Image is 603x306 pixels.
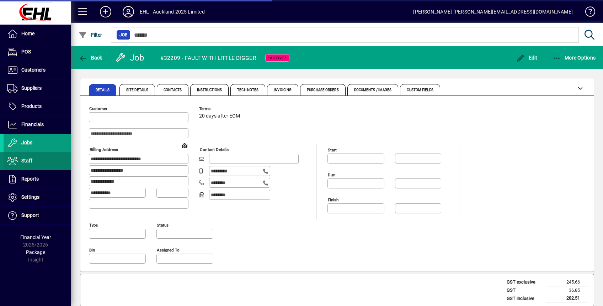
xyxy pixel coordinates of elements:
button: Back [77,51,104,64]
span: Home [21,31,34,36]
span: Products [21,103,42,109]
a: View on map [179,140,190,151]
mat-label: Due [328,172,335,177]
span: Jobs [21,140,32,145]
mat-label: Start [328,147,337,152]
td: 245.66 [546,278,588,286]
a: Home [4,25,71,43]
mat-label: Type [89,223,98,228]
span: Tech Notes [237,88,258,92]
a: Products [4,98,71,115]
span: Filter [79,32,102,38]
div: EHL - Auckland 2025 Limited [140,6,205,17]
a: Support [4,207,71,224]
span: Package [26,249,45,255]
td: 36.85 [546,286,588,294]
span: Reports [21,176,39,182]
span: Instructions [197,88,222,92]
mat-label: Assigned to [157,248,180,253]
a: Suppliers [4,79,71,97]
span: Staff [21,158,32,164]
a: Customers [4,61,71,79]
span: Suppliers [21,85,42,91]
span: Contacts [164,88,182,92]
span: Documents / Images [354,88,392,92]
span: Support [21,212,39,218]
span: Financials [21,121,44,127]
span: Job [119,31,127,38]
td: GST [503,286,546,294]
button: Edit [514,51,539,64]
span: Purchase Orders [307,88,339,92]
span: Details [96,88,110,92]
mat-label: Status [157,223,169,228]
td: GST inclusive [503,294,546,303]
span: 20 days after EOM [199,113,240,119]
span: Custom Fields [407,88,433,92]
button: Filter [77,28,104,41]
span: Invoicing [274,88,292,92]
td: 282.51 [546,294,588,303]
span: Terms [199,107,242,111]
span: Financial Year [20,234,51,240]
button: Profile [117,5,140,18]
a: Settings [4,188,71,206]
a: Knowledge Base [580,1,594,25]
td: GST exclusive [503,278,546,286]
span: POS [21,49,31,55]
a: Staff [4,152,71,170]
div: #32209 - FAULT WITH LITTLE DIGGER [160,52,256,64]
mat-label: Finish [328,197,338,202]
mat-label: Bin [89,248,95,253]
div: Job [116,52,146,63]
span: Site Details [126,88,148,92]
span: More Options [553,55,596,61]
a: Reports [4,170,71,188]
span: Back [79,55,102,61]
a: POS [4,43,71,61]
mat-label: Customer [89,106,107,111]
button: More Options [551,51,598,64]
app-page-header-button: Back [71,51,110,64]
div: [PERSON_NAME] [PERSON_NAME][EMAIL_ADDRESS][DOMAIN_NAME] [413,6,573,17]
span: Settings [21,194,39,200]
a: Financials [4,116,71,134]
span: Customers [21,67,46,73]
span: Edit [516,55,538,61]
button: Add [94,5,117,18]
